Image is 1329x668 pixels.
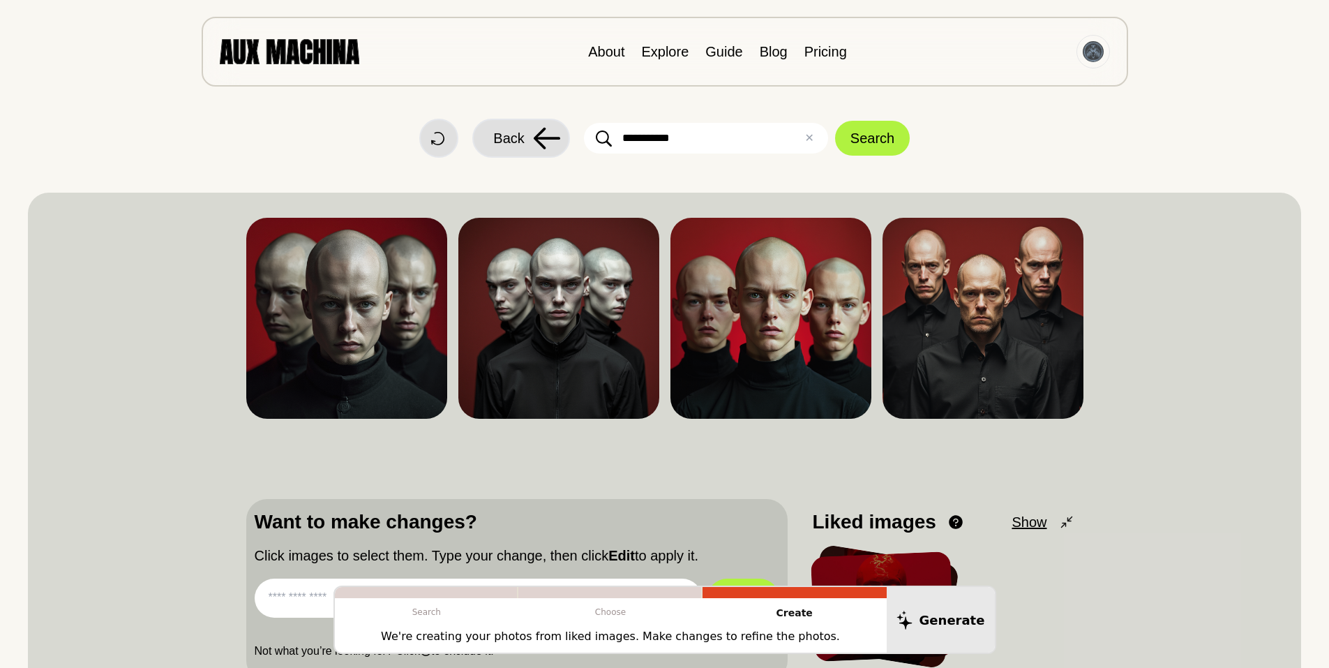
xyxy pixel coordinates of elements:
[493,128,524,149] span: Back
[705,44,742,59] a: Guide
[335,598,519,626] p: Search
[608,548,635,563] b: Edit
[883,218,1083,419] img: Search result
[246,218,447,419] img: Search result
[804,130,813,147] button: ✕
[1083,41,1104,62] img: Avatar
[641,44,689,59] a: Explore
[588,44,624,59] a: About
[518,598,703,626] p: Choose
[835,121,910,156] button: Search
[255,545,779,566] p: Click images to select them. Type your change, then click to apply it.
[813,507,936,537] p: Liked images
[703,598,887,628] p: Create
[458,218,659,419] img: Search result
[1012,512,1046,533] span: Show
[760,44,788,59] a: Blog
[804,44,847,59] a: Pricing
[670,218,871,419] img: Search result
[381,628,840,645] p: We're creating your photos from liked images. Make changes to refine the photos.
[220,39,359,64] img: AUX MACHINA
[707,579,779,618] button: Edit
[472,119,570,158] button: Back
[1012,512,1074,533] button: Show
[887,587,995,653] button: Generate
[255,507,779,537] p: Want to make changes?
